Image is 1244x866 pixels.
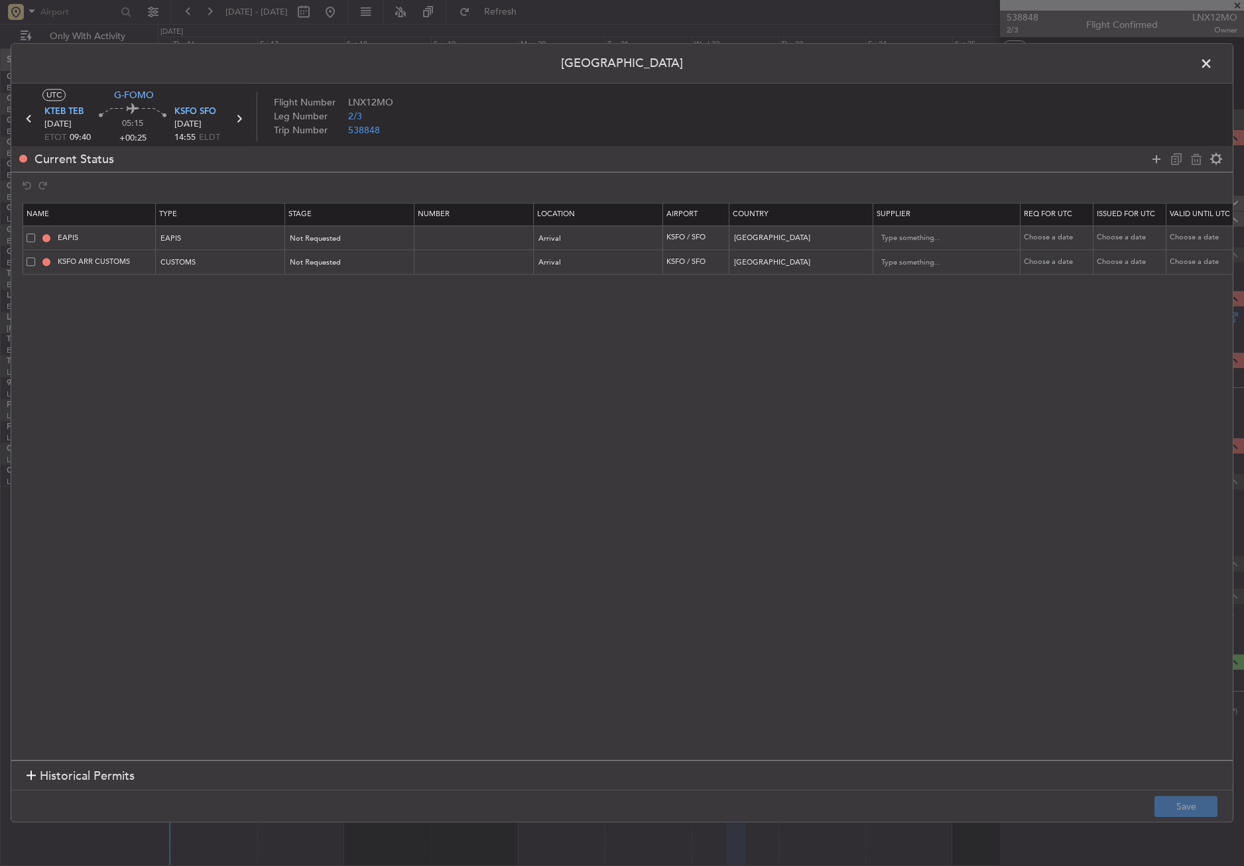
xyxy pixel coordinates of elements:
[1024,257,1093,268] div: Choose a date
[1170,233,1239,244] div: Choose a date
[1097,209,1155,219] span: Issued For Utc
[881,229,1001,249] input: Type something...
[1097,233,1166,244] div: Choose a date
[1024,209,1072,219] span: Req For Utc
[11,44,1233,84] header: [GEOGRAPHIC_DATA]
[1170,257,1239,268] div: Choose a date
[1097,257,1166,268] div: Choose a date
[1024,233,1093,244] div: Choose a date
[1170,209,1230,219] span: Valid Until Utc
[881,253,1001,273] input: Type something...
